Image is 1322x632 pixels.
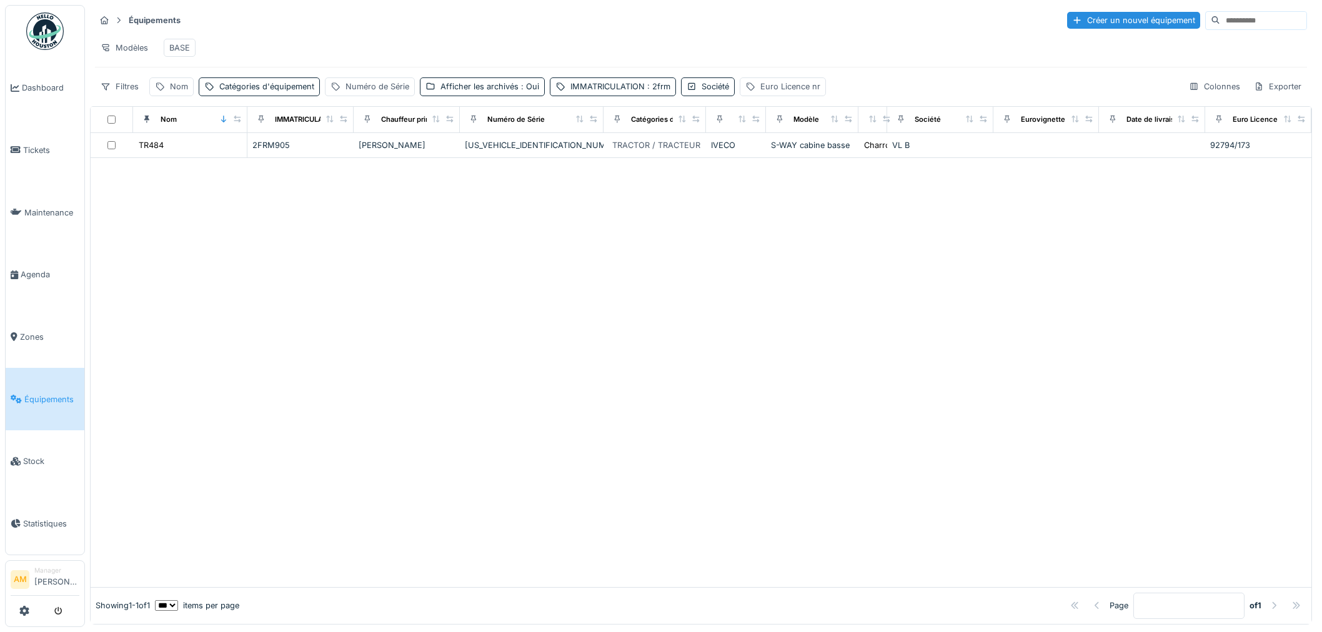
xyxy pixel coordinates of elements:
a: Dashboard [6,57,84,119]
div: Modèle [793,114,819,125]
div: Nom [161,114,177,125]
div: BASE [169,42,190,54]
span: Tickets [23,144,79,156]
div: items per page [155,600,239,611]
a: Agenda [6,244,84,306]
span: : 2frm [645,82,670,91]
div: TR484 [139,139,164,151]
div: Date de livraison effective [1126,114,1216,125]
span: Zones [20,331,79,343]
div: Charroi [864,139,892,151]
a: Statistiques [6,493,84,555]
span: Dashboard [22,82,79,94]
div: [US_VEHICLE_IDENTIFICATION_NUMBER] [465,139,599,151]
div: 92794/173 [1210,139,1306,151]
span: Stock [23,455,79,467]
div: S-WAY cabine basse [771,139,853,151]
div: Manager [34,566,79,575]
span: : Oui [519,82,539,91]
a: Zones [6,306,84,368]
img: Badge_color-CXgf-gQk.svg [26,12,64,50]
div: Société [702,81,729,92]
div: Euro Licence nr [760,81,820,92]
div: Afficher les archivés [440,81,539,92]
div: Euro Licence nr [1233,114,1286,125]
div: Société [915,114,941,125]
span: Équipements [24,393,79,405]
div: Filtres [95,77,144,96]
strong: of 1 [1250,600,1261,611]
div: Colonnes [1183,77,1246,96]
div: 2FRM905 [252,139,349,151]
div: Exporter [1248,77,1307,96]
div: VL B [892,139,988,151]
div: Nom [170,81,188,92]
a: AM Manager[PERSON_NAME] [11,566,79,596]
div: Catégories d'équipement [219,81,314,92]
a: Stock [6,430,84,493]
div: Créer un nouvel équipement [1067,12,1200,29]
div: Modèles [95,39,154,57]
div: TRACTOR / TRACTEUR [612,139,700,151]
div: Numéro de Série [487,114,545,125]
span: Statistiques [23,518,79,530]
div: Showing 1 - 1 of 1 [96,600,150,611]
div: Catégories d'équipement [631,114,718,125]
div: Eurovignette valide jusque [1021,114,1113,125]
div: IVECO [711,139,761,151]
li: AM [11,570,29,589]
strong: Équipements [124,14,186,26]
span: Maintenance [24,207,79,219]
div: Numéro de Série [345,81,409,92]
li: [PERSON_NAME] [34,566,79,593]
a: Équipements [6,368,84,430]
a: Maintenance [6,181,84,244]
div: Chauffeur principal [381,114,446,125]
span: Agenda [21,269,79,280]
div: [PERSON_NAME] [359,139,455,151]
div: Page [1110,600,1128,611]
div: IMMATRICULATION [570,81,670,92]
div: IMMATRICULATION [275,114,340,125]
a: Tickets [6,119,84,182]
